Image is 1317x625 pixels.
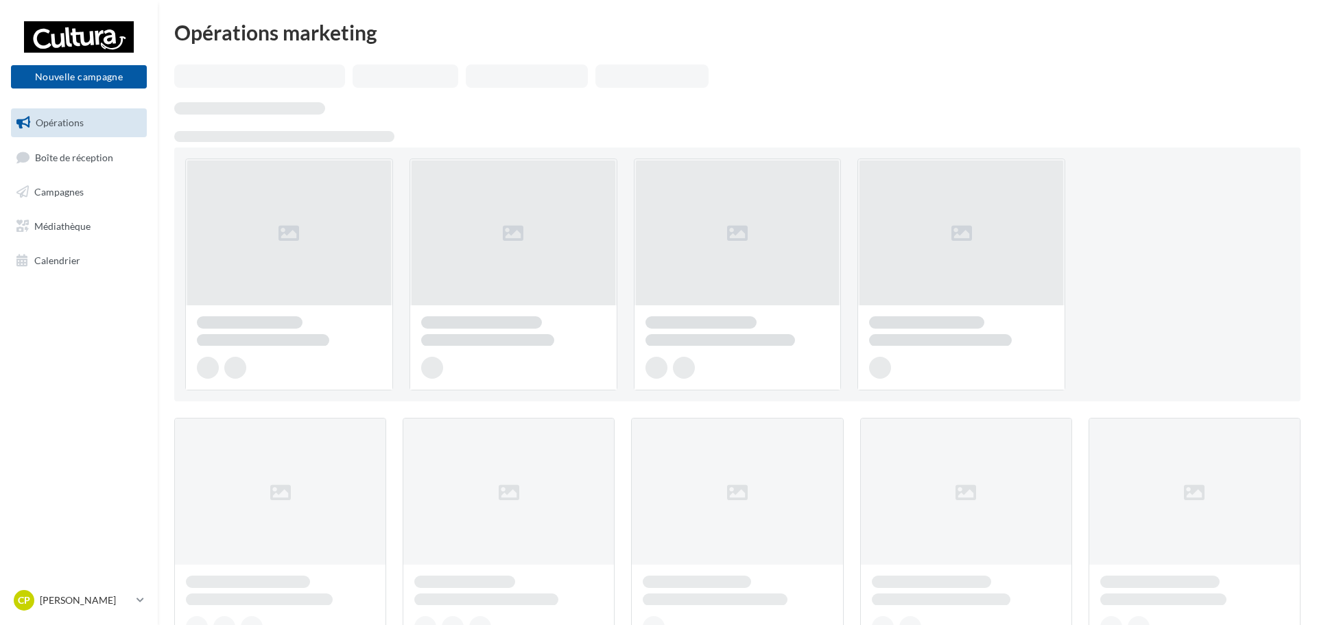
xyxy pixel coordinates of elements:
span: Calendrier [34,254,80,266]
button: Nouvelle campagne [11,65,147,89]
a: Médiathèque [8,212,150,241]
span: Boîte de réception [35,151,113,163]
span: Opérations [36,117,84,128]
p: [PERSON_NAME] [40,593,131,607]
span: Médiathèque [34,220,91,232]
span: CP [18,593,30,607]
a: Calendrier [8,246,150,275]
a: Boîte de réception [8,143,150,172]
div: Opérations marketing [174,22,1301,43]
a: Opérations [8,108,150,137]
a: Campagnes [8,178,150,207]
a: CP [PERSON_NAME] [11,587,147,613]
span: Campagnes [34,186,84,198]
